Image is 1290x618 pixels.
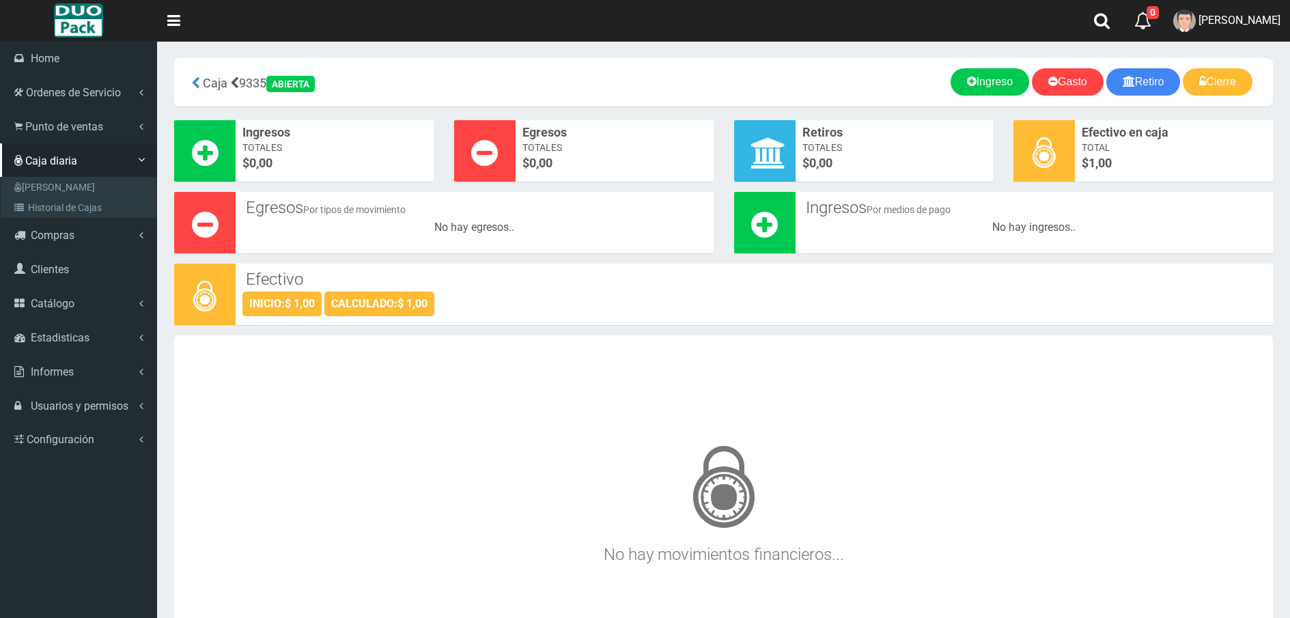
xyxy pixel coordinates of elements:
[242,220,707,236] div: No hay egresos..
[522,124,707,141] span: Egresos
[246,199,703,216] h3: Egresos
[31,365,74,378] span: Informes
[802,124,987,141] span: Retiros
[1147,6,1159,19] span: 0
[802,154,987,172] span: $
[529,156,552,170] font: 0,00
[31,229,74,242] span: Compras
[4,177,156,197] a: [PERSON_NAME]
[31,297,74,310] span: Catálogo
[806,199,1263,216] h3: Ingresos
[1183,68,1252,96] a: Cierre
[867,204,951,215] small: Por medios de pago
[26,86,121,99] span: Ordenes de Servicio
[31,399,128,412] span: Usuarios y permisos
[522,141,707,154] span: Totales
[25,120,103,133] span: Punto de ventas
[303,204,406,215] small: Por tipos de movimiento
[1082,124,1266,141] span: Efectivo en caja
[1032,68,1104,96] a: Gasto
[31,263,69,276] span: Clientes
[809,156,832,170] font: 0,00
[1082,154,1266,172] span: $
[1089,156,1112,170] span: 1,00
[522,154,707,172] span: $
[203,76,227,90] span: Caja
[324,292,434,316] div: CALCULADO:
[201,427,1246,563] h3: No hay movimientos financieros...
[285,297,315,310] strong: $ 1,00
[242,292,322,316] div: INICIO:
[1173,10,1196,32] img: User Image
[1082,141,1266,154] span: Total
[25,154,77,167] span: Caja diaria
[266,76,315,92] div: ABIERTA
[249,156,272,170] font: 0,00
[246,270,1263,288] h3: Efectivo
[4,197,156,218] a: Historial de Cajas
[31,331,89,344] span: Estadisticas
[1198,14,1280,27] span: [PERSON_NAME]
[951,68,1029,96] a: Ingreso
[54,3,102,38] img: Logo grande
[242,124,427,141] span: Ingresos
[802,141,987,154] span: Totales
[242,141,427,154] span: Totales
[27,433,94,446] span: Configuración
[802,220,1267,236] div: No hay ingresos..
[1106,68,1181,96] a: Retiro
[397,297,427,310] strong: $ 1,00
[31,52,59,65] span: Home
[242,154,427,172] span: $
[184,68,544,96] div: 9335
